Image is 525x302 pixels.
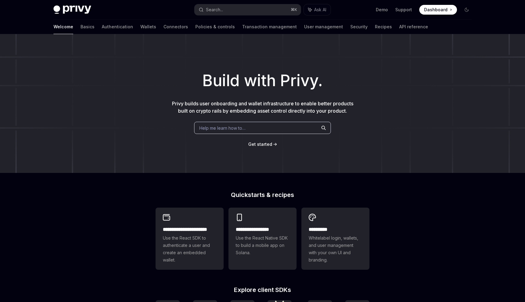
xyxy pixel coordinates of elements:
[140,19,156,34] a: Wallets
[236,234,289,256] span: Use the React Native SDK to build a mobile app on Solana.
[304,4,331,15] button: Ask AI
[291,7,297,12] span: ⌘ K
[199,125,245,131] span: Help me learn how to…
[10,69,515,93] h1: Build with Privy.
[314,7,326,13] span: Ask AI
[81,19,94,34] a: Basics
[53,5,91,14] img: dark logo
[102,19,133,34] a: Authentication
[163,19,188,34] a: Connectors
[248,141,272,147] a: Get started
[350,19,368,34] a: Security
[399,19,428,34] a: API reference
[424,7,448,13] span: Dashboard
[309,234,362,264] span: Whitelabel login, wallets, and user management with your own UI and branding.
[172,100,353,114] span: Privy builds user onboarding and wallet infrastructure to enable better products built on crypto ...
[395,7,412,13] a: Support
[242,19,297,34] a: Transaction management
[419,5,457,15] a: Dashboard
[375,19,392,34] a: Recipes
[163,234,216,264] span: Use the React SDK to authenticate a user and create an embedded wallet.
[156,287,369,293] h2: Explore client SDKs
[53,19,73,34] a: Welcome
[376,7,388,13] a: Demo
[228,208,297,270] a: **** **** **** ***Use the React Native SDK to build a mobile app on Solana.
[194,4,301,15] button: Search...⌘K
[206,6,223,13] div: Search...
[301,208,369,270] a: **** *****Whitelabel login, wallets, and user management with your own UI and branding.
[156,192,369,198] h2: Quickstarts & recipes
[304,19,343,34] a: User management
[195,19,235,34] a: Policies & controls
[462,5,472,15] button: Toggle dark mode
